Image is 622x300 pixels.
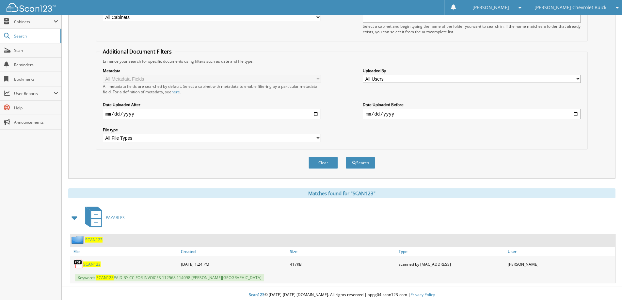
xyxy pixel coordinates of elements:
iframe: Chat Widget [589,269,622,300]
div: [DATE] 1:24 PM [179,258,288,271]
span: Cabinets [14,19,54,24]
a: Type [397,247,506,256]
span: Keywords: PAID BY CC FOR INVOICES 112568 114098 [PERSON_NAME][GEOGRAPHIC_DATA] [75,274,264,281]
span: Scan123 [249,292,264,297]
button: Search [346,157,375,169]
span: User Reports [14,91,54,96]
a: here [171,89,180,95]
img: PDF.png [73,259,83,269]
span: Search [14,33,57,39]
a: Privacy Policy [410,292,435,297]
label: Date Uploaded Before [363,102,581,107]
span: Reminders [14,62,58,68]
a: File [70,247,179,256]
span: Help [14,105,58,111]
span: SCAN123 [96,275,114,280]
a: Size [288,247,397,256]
span: PAYABLES [106,215,125,220]
a: SCAN123 [83,261,101,267]
label: File type [103,127,321,133]
span: Announcements [14,119,58,125]
a: Created [179,247,288,256]
span: [PERSON_NAME] Chevrolet Buick [534,6,606,9]
div: All metadata fields are searched by default. Select a cabinet with metadata to enable filtering b... [103,84,321,95]
img: scan123-logo-white.svg [7,3,56,12]
input: end [363,109,581,119]
label: Uploaded By [363,68,581,73]
a: User [506,247,615,256]
label: Metadata [103,68,321,73]
button: Clear [309,157,338,169]
input: start [103,109,321,119]
a: SCAN123 [85,237,103,243]
legend: Additional Document Filters [100,48,175,55]
label: Date Uploaded After [103,102,321,107]
span: [PERSON_NAME] [472,6,509,9]
div: Select a cabinet and begin typing the name of the folder you want to search in. If the name match... [363,24,581,35]
img: folder2.png [72,236,85,244]
span: Bookmarks [14,76,58,82]
div: Enhance your search for specific documents using filters such as date and file type. [100,58,584,64]
div: 417KB [288,258,397,271]
div: Matches found for "SCAN123" [68,188,615,198]
div: [PERSON_NAME] [506,258,615,271]
span: Scan [14,48,58,53]
a: PAYABLES [81,205,125,230]
div: scanned by [MAC_ADDRESS] [397,258,506,271]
